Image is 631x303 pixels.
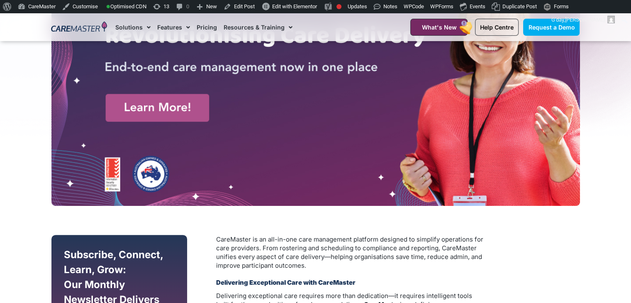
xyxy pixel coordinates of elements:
a: Pricing [197,13,217,41]
strong: Delivering Exceptional Care with CareMaster [216,279,356,286]
span: Request a Demo [528,24,575,31]
a: What's New [410,19,468,36]
a: Features [157,13,190,41]
a: Request a Demo [523,19,580,36]
a: G'day, [548,13,618,27]
span: Help Centre [480,24,514,31]
span: [PERSON_NAME] [565,17,605,23]
span: What's New [421,24,456,31]
a: Resources & Training [224,13,292,41]
nav: Menu [115,13,390,41]
span: Edit with Elementor [272,3,317,10]
p: CareMaster is an all-in-one care management platform designed to simplify operations for care pro... [216,235,486,270]
img: CareMaster Logo [51,21,107,34]
a: Help Centre [475,19,519,36]
a: Solutions [115,13,151,41]
div: Focus keyphrase not set [336,4,341,9]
